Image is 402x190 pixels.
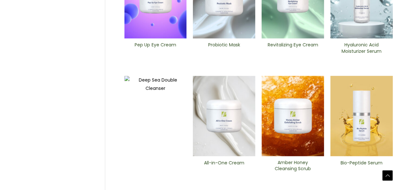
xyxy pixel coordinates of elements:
[267,160,319,172] h2: Amber Honey Cleansing Scrub
[267,42,319,56] a: Revitalizing ​Eye Cream
[336,160,387,172] h2: Bio-Peptide ​Serum
[330,76,393,156] img: Bio-Peptide ​Serum
[193,76,255,156] img: All In One Cream
[336,42,387,56] a: Hyaluronic Acid Moisturizer Serum
[198,160,250,174] a: All-in-One ​Cream
[267,160,319,174] a: Amber Honey Cleansing Scrub
[130,42,181,56] a: Pep Up Eye Cream
[130,42,181,54] h2: Pep Up Eye Cream
[336,42,387,54] h2: Hyaluronic Acid Moisturizer Serum
[267,42,319,54] h2: Revitalizing ​Eye Cream
[198,42,250,54] h2: Probiotic Mask
[198,42,250,56] a: Probiotic Mask
[198,160,250,172] h2: All-in-One ​Cream
[336,160,387,174] a: Bio-Peptide ​Serum
[262,76,324,156] img: Amber Honey Cleansing Scrub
